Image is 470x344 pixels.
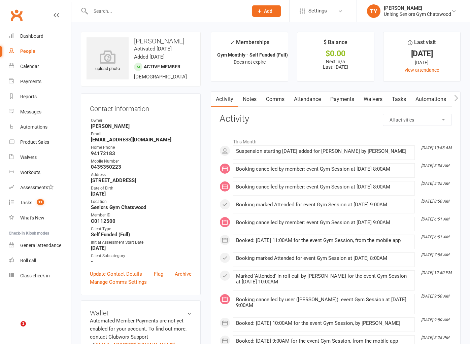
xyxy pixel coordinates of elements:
input: Search... [89,6,243,16]
a: General attendance kiosk mode [9,238,71,253]
div: Booking cancelled by member: event Gym Session at [DATE] 8:00AM [236,184,412,190]
div: Booking marked Attended for event Gym Session at [DATE] 8:00AM [236,255,412,261]
i: [DATE] 6:51 AM [421,217,449,221]
div: Booked: [DATE] 11:00AM for the event Gym Session, from the mobile app [236,238,412,243]
strong: Seniors Gym Chatswood [91,204,192,210]
div: Marked 'Attended' in roll call by [PERSON_NAME] for the event Gym Session at [DATE] 10:00AM [236,273,412,285]
div: Member ID [91,212,192,218]
strong: [STREET_ADDRESS] [91,177,192,183]
strong: [PERSON_NAME] [91,123,192,129]
a: Tasks [387,92,411,107]
span: Does not expire [234,59,266,65]
div: People [20,48,35,54]
i: [DATE] 10:55 AM [421,145,451,150]
a: Product Sales [9,135,71,150]
div: Calendar [20,64,39,69]
div: What's New [20,215,44,220]
div: Roll call [20,258,36,263]
a: Payments [326,92,359,107]
strong: [DATE] [91,191,192,197]
a: Automations [9,119,71,135]
a: Tasks 11 [9,195,71,210]
a: Assessments [9,180,71,195]
div: Automations [20,124,47,130]
strong: 0435350223 [91,164,192,170]
div: Memberships [230,38,269,50]
a: Comms [261,92,289,107]
span: 11 [37,199,44,205]
div: Workouts [20,170,40,175]
a: Dashboard [9,29,71,44]
a: Workouts [9,165,71,180]
div: Address [91,172,192,178]
a: Roll call [9,253,71,268]
i: [DATE] 5:35 AM [421,163,449,168]
div: $0.00 [303,50,368,57]
a: Manage Comms Settings [90,278,147,286]
div: Product Sales [20,139,49,145]
strong: [DATE] [91,245,192,251]
i: [DATE] 9:50 AM [421,317,449,322]
div: Client Type [91,226,192,232]
h3: [PERSON_NAME] [87,37,195,45]
div: Suspension starting [DATE] added for [PERSON_NAME] by [PERSON_NAME] [236,148,412,154]
a: view attendance [405,67,439,73]
div: [PERSON_NAME] [384,5,451,11]
a: Notes [238,92,261,107]
span: 1 [21,321,26,326]
time: Added [DATE] [134,54,165,60]
a: Attendance [289,92,326,107]
a: Class kiosk mode [9,268,71,283]
div: Owner [91,117,192,124]
i: [DATE] 12:50 PM [421,270,451,275]
div: TY [367,4,380,18]
a: People [9,44,71,59]
span: Active member [144,64,180,69]
i: ✓ [230,39,234,46]
p: Next: n/a Last: [DATE] [303,59,368,70]
a: Automations [411,92,451,107]
div: Last visit [408,38,436,50]
a: Activity [211,92,238,107]
div: [DATE] [390,50,454,57]
div: Assessments [20,185,54,190]
i: [DATE] 7:55 AM [421,252,449,257]
div: Home Phone [91,144,192,151]
div: Class check-in [20,273,50,278]
div: Booked: [DATE] 9:00AM for the event Gym Session, from the mobile app [236,338,412,344]
div: Booking cancelled by user ([PERSON_NAME]): event Gym Session at [DATE] 9:00AM [236,297,412,308]
time: Activated [DATE] [134,46,172,52]
div: Initial Assessment Start Date [91,239,192,246]
a: Archive [175,270,192,278]
h3: Activity [220,114,452,124]
a: Calendar [9,59,71,74]
h3: Contact information [90,102,192,112]
a: What's New [9,210,71,226]
div: Dashboard [20,33,43,39]
div: Location [91,199,192,205]
div: Booking marked Attended for event Gym Session at [DATE] 9:00AM [236,202,412,208]
button: Add [252,5,281,17]
a: Flag [154,270,163,278]
i: [DATE] 5:25 PM [421,335,449,340]
span: [DEMOGRAPHIC_DATA] [134,74,187,80]
div: Uniting Seniors Gym Chatswood [384,11,451,17]
div: $ Balance [324,38,347,50]
li: This Month [220,135,452,145]
div: Waivers [20,154,37,160]
div: Messages [20,109,41,114]
a: Clubworx [8,7,25,24]
strong: Self Funded (Full) [91,232,192,238]
i: [DATE] 9:50 AM [421,294,449,299]
span: Add [264,8,272,14]
div: Mobile Number [91,158,192,165]
div: General attendance [20,243,61,248]
a: Messages [9,104,71,119]
div: Booking cancelled by member: event Gym Session at [DATE] 9:00AM [236,220,412,226]
i: [DATE] 6:51 AM [421,235,449,239]
div: [DATE] [390,59,454,66]
iframe: Intercom live chat [7,321,23,337]
div: Reports [20,94,37,99]
div: Booking cancelled by member: event Gym Session at [DATE] 8:00AM [236,166,412,172]
div: upload photo [87,50,129,72]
